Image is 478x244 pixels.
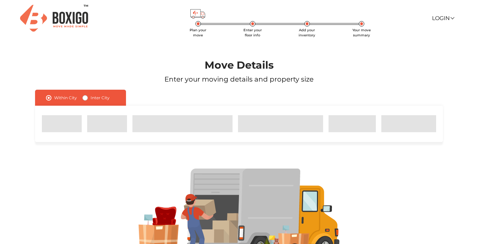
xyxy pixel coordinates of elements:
[19,74,459,84] p: Enter your moving details and property size
[54,94,77,102] label: Within City
[19,59,459,71] h1: Move Details
[432,15,454,21] a: Login
[299,28,315,37] span: Add your inventory
[243,28,262,37] span: Enter your floor info
[190,28,206,37] span: Plan your move
[20,5,88,32] img: Boxigo
[91,94,110,102] label: Inter City
[352,28,371,37] span: Your move summary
